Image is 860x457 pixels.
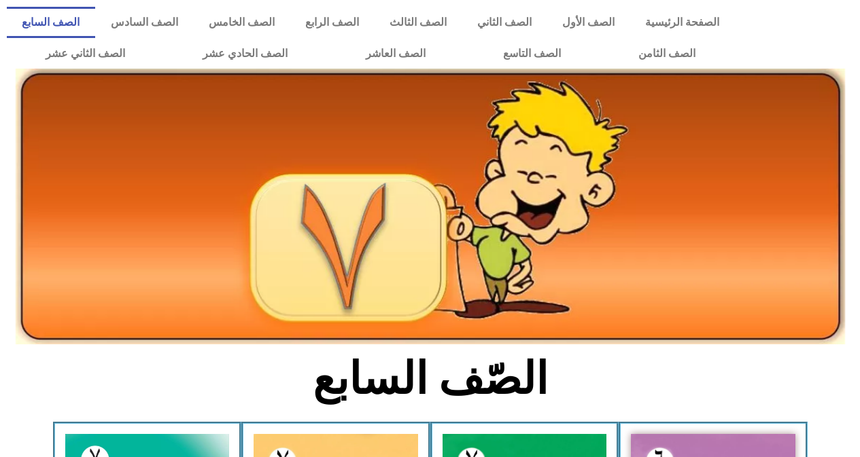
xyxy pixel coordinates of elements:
a: الصف العاشر [327,38,464,69]
a: الصف الخامس [193,7,290,38]
a: الصف الثاني عشر [7,38,164,69]
a: الصف التاسع [464,38,600,69]
a: الصف الثالث [374,7,462,38]
a: الصف الحادي عشر [164,38,326,69]
a: الصف السادس [95,7,193,38]
a: الصف الأول [547,7,630,38]
a: الصف الثامن [600,38,734,69]
a: الصف الثاني [462,7,547,38]
a: الصف السابع [7,7,95,38]
h2: الصّف السابع [205,352,655,405]
a: الصف الرابع [290,7,374,38]
a: الصفحة الرئيسية [630,7,734,38]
